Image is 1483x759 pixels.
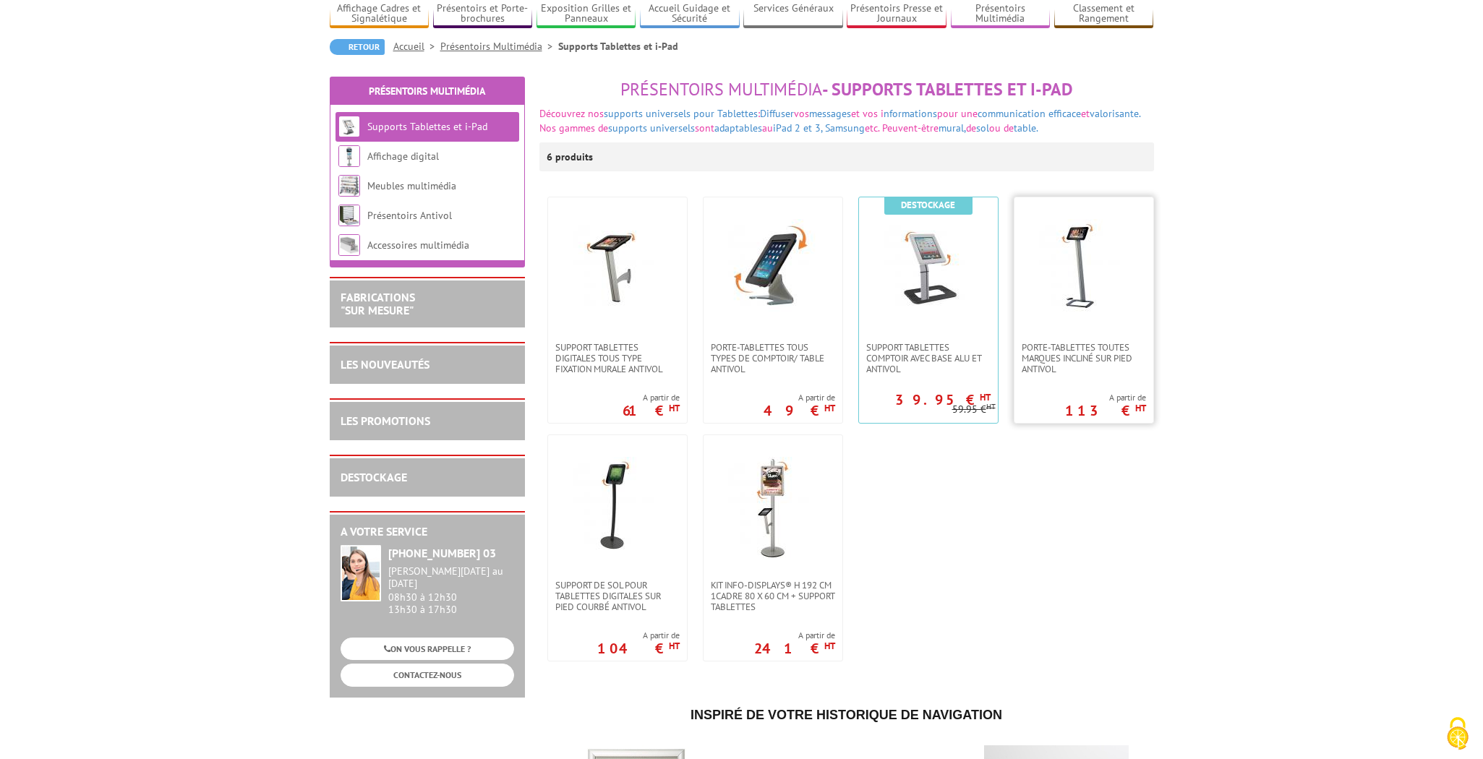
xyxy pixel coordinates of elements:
p: 49 € [764,406,835,415]
span: sont au etc. Peuvent-être de ou de [695,121,1038,134]
font: Découvrez nos [539,107,604,120]
b: Destockage [901,199,955,211]
a: FABRICATIONS"Sur Mesure" [341,290,415,317]
img: Support Tablettes Digitales tous type fixation murale antivol [567,219,668,320]
p: 113 € [1065,406,1146,415]
p: 6 produits [547,142,601,171]
li: Supports Tablettes et i-Pad [558,39,678,53]
p: 59.95 € [952,404,996,415]
span: Support de sol pour tablettes digitales sur pied courbé antivol [555,580,680,612]
a: Support de sol pour tablettes digitales sur pied courbé antivol [548,580,687,612]
a: Samsung [825,121,865,134]
img: Kit Info-Displays® H 192 cm 1cadre 80 x 60 cm + support Tablettes [722,457,824,558]
a: Meubles multimédia [367,179,456,192]
span: Kit Info-Displays® H 192 cm 1cadre 80 x 60 cm + support Tablettes [711,580,835,612]
span: A partir de [764,392,835,403]
a: valorisante. [1090,107,1140,120]
img: Support Tablettes Comptoir avec base alu et antivol [878,219,979,320]
span: Support Tablettes Comptoir avec base alu et antivol [866,342,991,374]
span: Support Tablettes Digitales tous type fixation murale antivol [555,342,680,374]
a: Accueil [393,40,440,53]
sup: HT [824,640,835,652]
a: Accessoires multimédia [367,239,469,252]
a: table. [1014,121,1038,134]
p: 241 € [754,644,835,653]
a: Accueil Guidage et Sécurité [640,2,740,26]
a: Services Généraux [743,2,843,26]
a: efficace [1048,107,1081,120]
img: Porte-Tablettes tous types de comptoir/ table antivol [722,219,824,320]
a: supports universels pour Tablettes [604,107,758,120]
img: Affichage digital [338,145,360,167]
a: mural, [939,121,966,134]
img: Support de sol pour tablettes digitales sur pied courbé antivol [567,457,668,558]
a: LES PROMOTIONS [341,413,430,428]
p: 104 € [597,644,680,653]
img: Cookies (fenêtre modale) [1440,716,1476,752]
span: Porte-Tablettes tous types de comptoir/ table antivol [711,342,835,374]
span: Inspiré de votre historique de navigation [691,708,1002,722]
span: Nos gammes de [539,121,608,134]
sup: HT [986,401,996,411]
a: iPad 2 et 3, [773,121,822,134]
img: Meubles multimédia [338,175,360,197]
a: Présentoirs Multimédia [369,85,485,98]
a: Porte-Tablettes tous types de comptoir/ table antivol [704,342,842,374]
sup: HT [1135,402,1146,414]
span: Porte-Tablettes toutes marques incliné sur pied antivol [1022,342,1146,374]
a: Diffuser [760,107,794,120]
a: Porte-Tablettes toutes marques incliné sur pied antivol [1014,342,1153,374]
strong: [PHONE_NUMBER] 03 [388,546,496,560]
span: A partir de [597,630,680,641]
a: Supports Tablettes et i-Pad [367,120,487,133]
span: Présentoirs Multimédia [620,78,822,100]
a: DESTOCKAGE [341,470,407,484]
a: Présentoirs Multimédia [440,40,558,53]
a: Support Tablettes Comptoir avec base alu et antivol [859,342,998,374]
a: sol [976,121,989,134]
img: Accessoires multimédia [338,234,360,256]
sup: HT [669,640,680,652]
img: Porte-Tablettes toutes marques incliné sur pied antivol [1033,219,1134,320]
a: Exposition Grilles et Panneaux [537,2,636,26]
a: adaptables [714,121,762,134]
a: Support Tablettes Digitales tous type fixation murale antivol [548,342,687,374]
span: A partir de [754,630,835,641]
a: nformations [884,107,937,120]
a: Retour [330,39,385,55]
div: 08h30 à 12h30 13h30 à 17h30 [388,565,514,615]
a: supports universels [608,121,695,134]
img: widget-service.jpg [341,545,381,601]
h2: A votre service [341,526,514,539]
a: Affichage digital [367,150,439,163]
a: Présentoirs Presse et Journaux [847,2,946,26]
a: ON VOUS RAPPELLE ? [341,638,514,660]
a: communication [978,107,1046,120]
sup: HT [669,402,680,414]
a: Présentoirs et Porte-brochures [433,2,533,26]
div: [PERSON_NAME][DATE] au [DATE] [388,565,514,590]
a: messages [809,107,851,120]
span: A partir de [1065,392,1146,403]
p: 61 € [623,406,680,415]
img: Supports Tablettes et i-Pad [338,116,360,137]
a: Classement et Rangement [1054,2,1154,26]
a: LES NOUVEAUTÉS [341,357,429,372]
sup: HT [980,391,991,403]
span: A partir de [623,392,680,403]
a: Kit Info-Displays® H 192 cm 1cadre 80 x 60 cm + support Tablettes [704,580,842,612]
a: CONTACTEZ-NOUS [341,664,514,686]
a: Présentoirs Antivol [367,209,452,222]
p: 39.95 € [895,395,991,404]
h1: - Supports Tablettes et i-Pad [539,80,1154,99]
span: : vos et vos i pour une et [758,107,1140,120]
sup: HT [824,402,835,414]
a: Présentoirs Multimédia [951,2,1051,26]
img: Présentoirs Antivol [338,205,360,226]
a: Affichage Cadres et Signalétique [330,2,429,26]
button: Cookies (fenêtre modale) [1432,710,1483,759]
